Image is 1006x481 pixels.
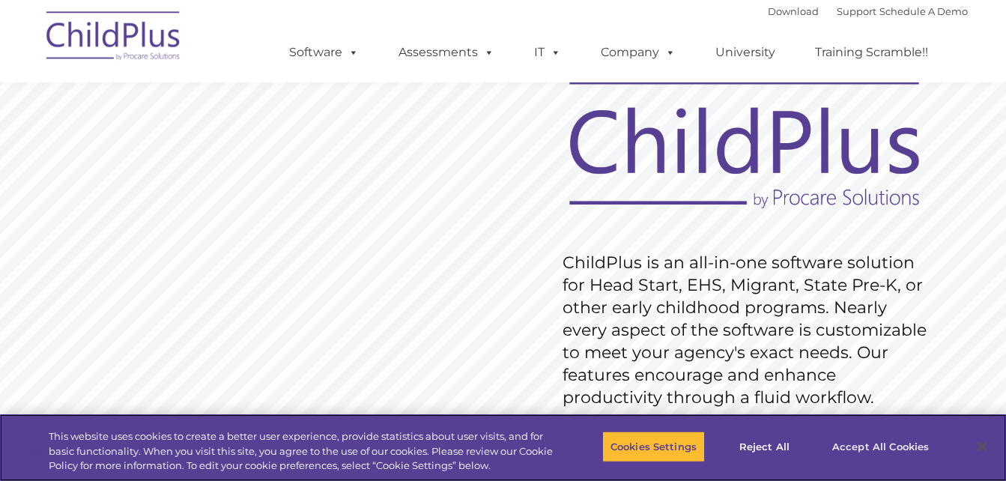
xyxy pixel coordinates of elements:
a: Company [586,37,691,67]
a: Software [274,37,374,67]
button: Accept All Cookies [824,431,937,462]
button: Close [966,430,999,463]
a: IT [519,37,576,67]
rs-layer: ChildPlus is an all-in-one software solution for Head Start, EHS, Migrant, State Pre-K, or other ... [563,252,934,409]
button: Reject All [718,431,811,462]
img: ChildPlus by Procare Solutions [39,1,189,76]
a: Training Scramble!! [800,37,943,67]
a: Support [837,5,876,17]
a: University [700,37,790,67]
a: Assessments [384,37,509,67]
div: This website uses cookies to create a better user experience, provide statistics about user visit... [49,429,554,474]
a: Download [768,5,819,17]
button: Cookies Settings [602,431,705,462]
font: | [768,5,968,17]
a: Schedule A Demo [879,5,968,17]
